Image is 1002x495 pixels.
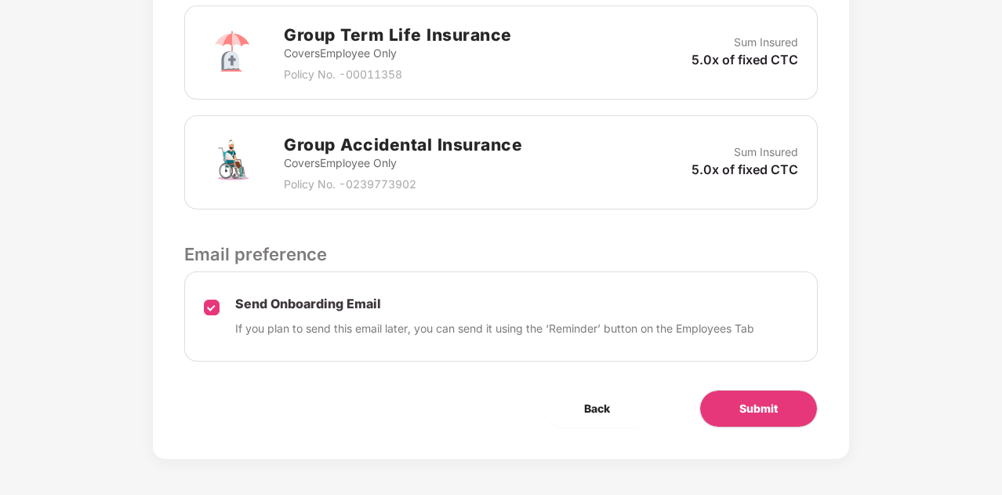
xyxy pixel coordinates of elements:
p: Policy No. - 0239773902 [284,176,522,193]
p: 5.0x of fixed CTC [692,51,798,68]
p: 5.0x of fixed CTC [692,161,798,178]
p: Send Onboarding Email [235,296,754,312]
p: Covers Employee Only [284,45,512,62]
button: Back [545,390,649,428]
p: Sum Insured [734,144,798,161]
p: Policy No. - 00011358 [284,66,512,83]
p: Sum Insured [734,34,798,51]
span: Submit [739,400,778,417]
h2: Group Accidental Insurance [284,132,522,158]
span: Back [584,400,610,417]
p: Covers Employee Only [284,155,522,172]
img: svg+xml;base64,PHN2ZyB4bWxucz0iaHR0cDovL3d3dy53My5vcmcvMjAwMC9zdmciIHdpZHRoPSI3MiIgaGVpZ2h0PSI3Mi... [204,24,260,81]
p: If you plan to send this email later, you can send it using the ‘Reminder’ button on the Employee... [235,320,754,337]
p: Email preference [184,241,818,268]
img: svg+xml;base64,PHN2ZyB4bWxucz0iaHR0cDovL3d3dy53My5vcmcvMjAwMC9zdmciIHdpZHRoPSI3MiIgaGVpZ2h0PSI3Mi... [204,134,260,191]
h2: Group Term Life Insurance [284,22,512,48]
button: Submit [699,390,818,428]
